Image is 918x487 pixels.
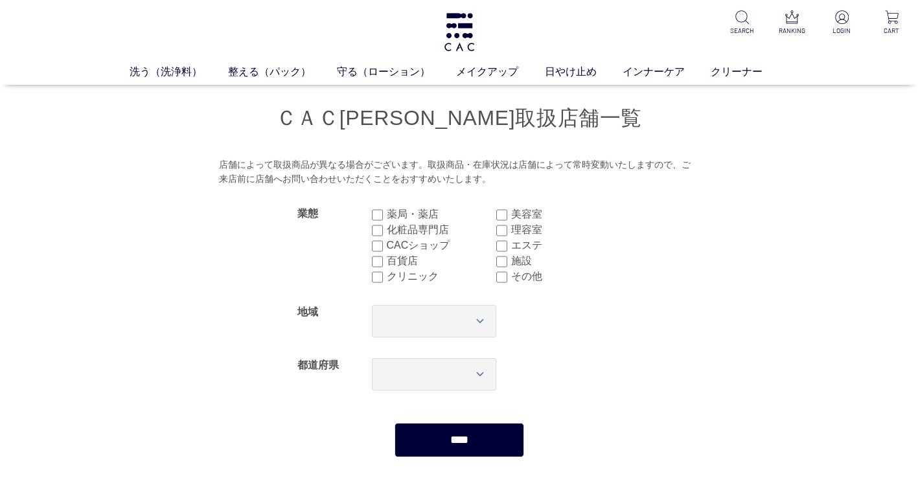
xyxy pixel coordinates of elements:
[545,64,623,80] a: 日やけ止め
[387,222,496,238] label: 化粧品専門店
[726,26,758,36] p: SEARCH
[228,64,337,80] a: 整える（パック）
[387,253,496,269] label: 百貨店
[623,64,711,80] a: インナーケア
[456,64,544,80] a: メイクアップ
[876,10,908,36] a: CART
[387,238,496,253] label: CACショップ
[826,10,858,36] a: LOGIN
[297,208,318,219] label: 業態
[511,269,621,284] label: その他
[511,238,621,253] label: エステ
[387,207,496,222] label: 薬局・薬店
[297,306,318,317] label: 地域
[297,359,339,370] label: 都道府県
[442,13,476,51] img: logo
[337,64,456,80] a: 守る（ローション）
[130,64,228,80] a: 洗う（洗浄料）
[219,158,699,186] div: 店舗によって取扱商品が異なる場合がございます。取扱商品・在庫状況は店舗によって常時変動いたしますので、ご来店前に店舗へお問い合わせいただくことをおすすめいたします。
[511,207,621,222] label: 美容室
[711,64,788,80] a: クリーナー
[511,253,621,269] label: 施設
[826,26,858,36] p: LOGIN
[776,10,808,36] a: RANKING
[876,26,908,36] p: CART
[726,10,758,36] a: SEARCH
[776,26,808,36] p: RANKING
[135,104,783,132] h1: ＣＡＣ[PERSON_NAME]取扱店舗一覧
[511,222,621,238] label: 理容室
[387,269,496,284] label: クリニック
